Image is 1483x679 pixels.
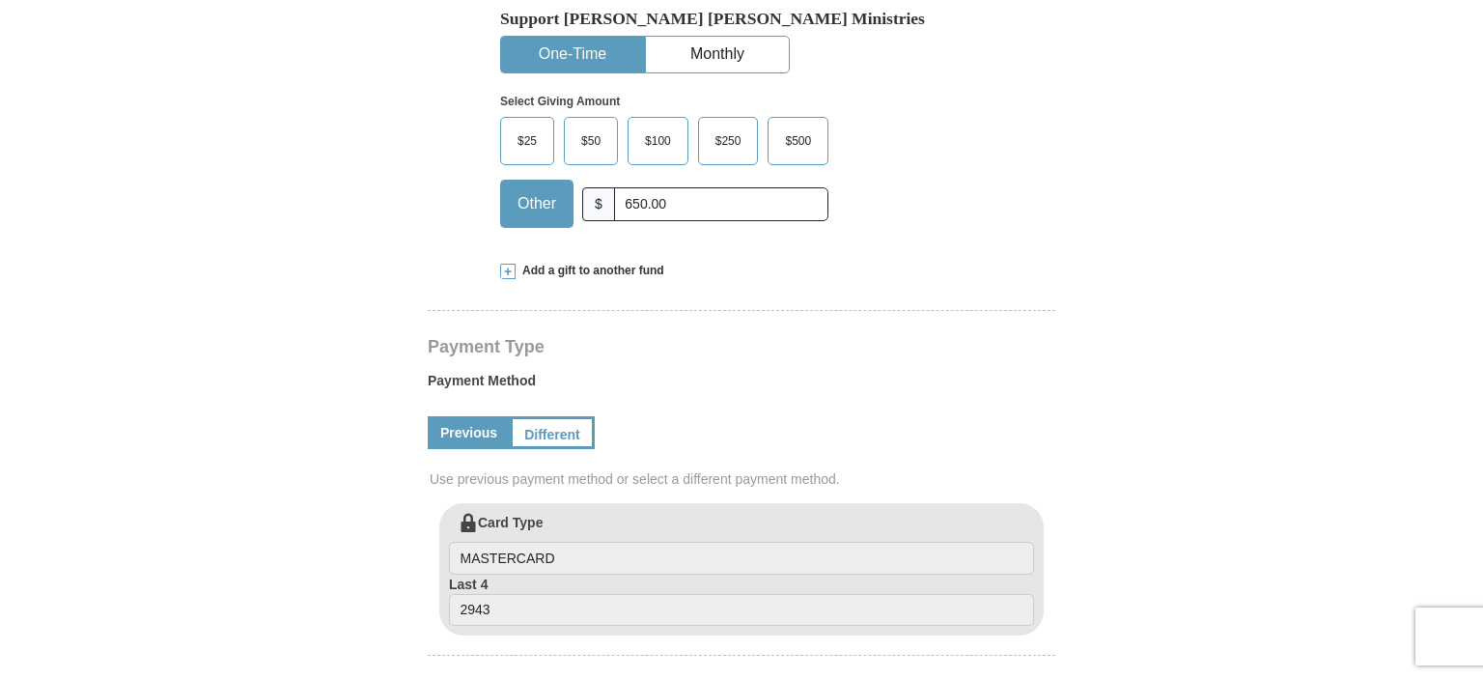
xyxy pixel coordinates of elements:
[428,371,1055,400] label: Payment Method
[428,416,510,449] a: Previous
[508,189,566,218] span: Other
[428,339,1055,354] h4: Payment Type
[706,127,751,156] span: $250
[582,187,615,221] span: $
[516,263,664,279] span: Add a gift to another fund
[572,127,610,156] span: $50
[449,575,1034,627] label: Last 4
[449,594,1034,627] input: Last 4
[500,9,983,29] h5: Support [PERSON_NAME] [PERSON_NAME] Ministries
[510,416,595,449] a: Different
[500,95,620,108] strong: Select Giving Amount
[449,542,1034,575] input: Card Type
[775,127,821,156] span: $500
[635,127,681,156] span: $100
[646,37,789,72] button: Monthly
[501,37,644,72] button: One-Time
[449,513,1034,575] label: Card Type
[614,187,828,221] input: Other Amount
[430,469,1057,489] span: Use previous payment method or select a different payment method.
[508,127,546,156] span: $25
